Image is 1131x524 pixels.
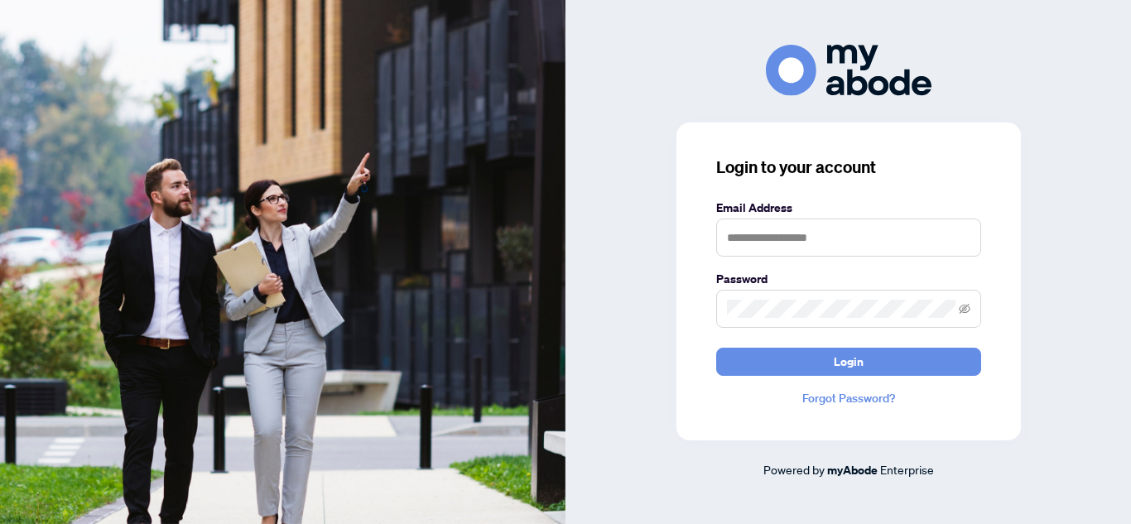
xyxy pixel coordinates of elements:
a: myAbode [827,461,878,479]
button: Login [716,348,981,376]
span: Powered by [763,462,825,477]
a: Forgot Password? [716,389,981,407]
img: ma-logo [766,45,931,95]
span: Enterprise [880,462,934,477]
span: Login [834,349,864,375]
h3: Login to your account [716,156,981,179]
label: Email Address [716,199,981,217]
span: eye-invisible [959,303,970,315]
label: Password [716,270,981,288]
